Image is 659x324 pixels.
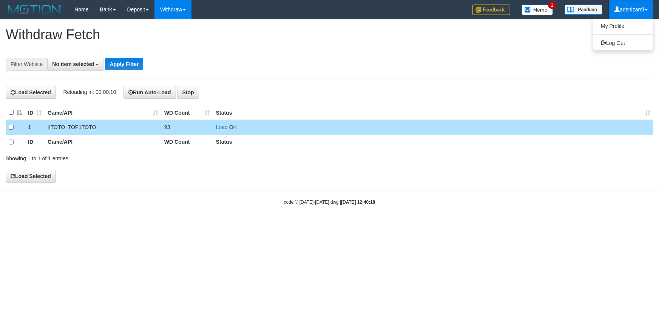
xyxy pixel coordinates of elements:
[47,58,103,71] button: No item selected
[6,170,56,183] button: Load Selected
[593,38,653,48] a: Log Out
[63,89,116,95] span: Reloading in: 00:00:10
[6,86,56,99] button: Load Selected
[105,58,143,70] button: Apply Filter
[25,135,45,149] th: ID
[6,4,63,15] img: MOTION_logo.png
[45,120,161,135] td: [ITOTO] TOP1TOTO
[565,5,602,15] img: panduan.png
[25,105,45,120] th: ID: activate to sort column ascending
[25,120,45,135] td: 1
[123,86,176,99] button: Run Auto-Load
[522,5,553,15] img: Button%20Memo.svg
[593,21,653,31] a: My Profile
[45,135,161,149] th: Game/API
[164,124,170,130] span: 93
[6,27,653,42] h1: Withdraw Fetch
[52,61,94,67] span: No item selected
[45,105,161,120] th: Game/API: activate to sort column ascending
[6,58,47,71] div: Filter Website
[216,124,228,130] a: Load
[284,200,375,205] small: code © [DATE]-[DATE] dwg |
[229,124,237,130] span: OK
[177,86,199,99] button: Stop
[472,5,510,15] img: Feedback.jpg
[341,200,375,205] strong: [DATE] 12:40:18
[6,152,269,162] div: Showing 1 to 1 of 1 entries
[548,2,556,9] span: 1
[161,105,213,120] th: WD Count: activate to sort column ascending
[161,135,213,149] th: WD Count
[213,135,653,149] th: Status
[213,105,653,120] th: Status: activate to sort column ascending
